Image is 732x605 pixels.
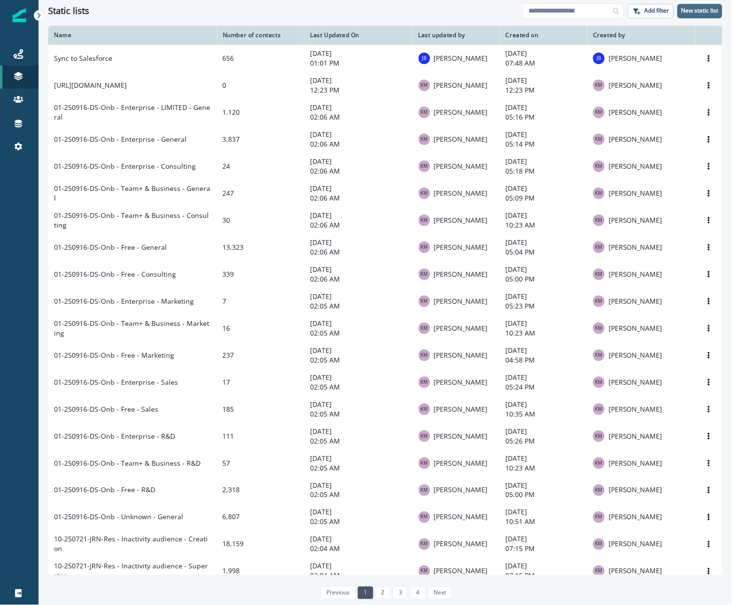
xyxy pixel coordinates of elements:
div: Created on [506,31,582,39]
div: Kendall McGill [596,191,603,196]
p: [DATE] [310,346,407,355]
p: [PERSON_NAME] [609,161,663,171]
p: 02:05 AM [310,355,407,365]
p: [DATE] [506,319,582,328]
p: [DATE] [506,157,582,166]
div: Kendall McGill [596,272,603,277]
a: 10-250721-JRN-Res - Inactivity audience - Creation18,159[DATE]02:04 AMKendall McGill[PERSON_NAME]... [48,531,722,558]
p: [PERSON_NAME] [434,161,488,171]
p: [DATE] [506,184,582,193]
p: [DATE] [310,481,407,490]
p: 02:06 AM [310,193,407,203]
span: 1,998 [223,566,240,576]
p: [DATE] [310,76,407,85]
div: Kendall McGill [596,218,603,223]
td: 01-250916-DS-Onb - Enterprise - Consulting [48,153,217,180]
div: Kendall McGill [420,110,428,115]
div: Kendall McGill [596,326,603,331]
p: [DATE] [506,211,582,220]
p: [PERSON_NAME] [434,458,488,468]
span: 0 [223,81,227,90]
a: 01-250916-DS-Onb - Free - Sales185[DATE]02:05 AMKendall McGill[PERSON_NAME][DATE]10:35 AMKendall ... [48,396,722,423]
div: Kendall McGill [596,407,603,412]
div: Kendall McGill [596,164,603,169]
p: 04:58 PM [506,355,582,365]
a: 01-250916-DS-Onb - Free - R&D2,318[DATE]02:05 AMKendall McGill[PERSON_NAME][DATE]05:00 PMKendall ... [48,477,722,504]
p: [PERSON_NAME] [609,512,663,522]
p: [DATE] [310,265,407,274]
span: 57 [223,458,230,468]
ul: Pagination [318,587,452,599]
p: 02:05 AM [310,382,407,392]
p: [DATE] [506,400,582,409]
p: [PERSON_NAME] [434,296,488,306]
button: Options [701,159,717,174]
p: [DATE] [310,184,407,193]
p: 02:06 AM [310,139,407,149]
p: [PERSON_NAME] [609,188,663,198]
p: 05:04 PM [506,247,582,257]
p: 01:01 PM [310,58,407,68]
div: Kendall McGill [596,461,603,466]
p: [DATE] [506,535,582,544]
p: [DATE] [310,319,407,328]
button: New static list [678,4,722,18]
button: Options [701,78,717,93]
p: 12:23 PM [506,85,582,95]
p: 07:48 AM [506,58,582,68]
div: Kendall McGill [596,110,603,115]
a: [URL][DOMAIN_NAME]0[DATE]12:23 PMKendall McGill[PERSON_NAME][DATE]12:23 PMKendall McGill[PERSON_N... [48,72,722,99]
p: [PERSON_NAME] [609,323,663,333]
p: 10:23 AM [506,220,582,230]
span: 111 [223,431,234,441]
div: Kendall McGill [420,488,428,493]
p: [PERSON_NAME] [434,485,488,495]
p: [PERSON_NAME] [609,242,663,252]
p: [PERSON_NAME] [434,269,488,279]
div: Kendall McGill [420,569,428,574]
p: 02:06 AM [310,112,407,122]
div: Kendall McGill [420,542,428,547]
div: Kendall McGill [420,137,428,142]
p: [DATE] [506,346,582,355]
p: 05:24 PM [506,382,582,392]
p: [DATE] [506,454,582,463]
p: [PERSON_NAME] [609,566,663,576]
div: Kendall McGill [420,218,428,223]
td: 01-250916-DS-Onb - Team+ & Business - Consulting [48,207,217,234]
div: Kendall McGill [596,83,603,88]
p: New static list [681,7,718,14]
p: [DATE] [310,157,407,166]
span: 16 [223,323,230,333]
td: 01-250916-DS-Onb - Team+ & Business - General [48,180,217,207]
button: Options [701,402,717,417]
a: Next page [428,587,452,599]
p: 12:23 PM [310,85,407,95]
p: 02:05 AM [310,490,407,500]
td: 10-250721-JRN-Res - Inactivity audience - Creation [48,531,217,558]
p: 05:23 PM [506,301,582,311]
p: [DATE] [310,130,407,139]
p: 02:05 AM [310,463,407,473]
a: 01-250916-DS-Onb - Enterprise - Consulting24[DATE]02:06 AMKendall McGill[PERSON_NAME][DATE]05:18 ... [48,153,722,180]
p: [PERSON_NAME] [609,539,663,549]
a: Page 3 [393,587,408,599]
p: [PERSON_NAME] [434,134,488,144]
button: Options [701,321,717,336]
p: [PERSON_NAME] [609,350,663,360]
span: 185 [223,404,234,414]
p: [PERSON_NAME] [434,215,488,225]
p: [DATE] [506,238,582,247]
p: [DATE] [310,103,407,112]
td: 01-250916-DS-Onb - Enterprise - R&D [48,423,217,450]
p: 05:00 PM [506,274,582,284]
a: Page 2 [376,587,391,599]
p: 02:06 AM [310,274,407,284]
div: Kendall McGill [420,191,428,196]
a: 01-250916-DS-Onb - Free - Marketing237[DATE]02:05 AMKendall McGill[PERSON_NAME][DATE]04:58 PMKend... [48,342,722,369]
p: 05:26 PM [506,436,582,446]
span: 2,318 [223,485,240,495]
span: 6,807 [223,512,240,522]
p: [PERSON_NAME] [609,134,663,144]
p: [PERSON_NAME] [609,485,663,495]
